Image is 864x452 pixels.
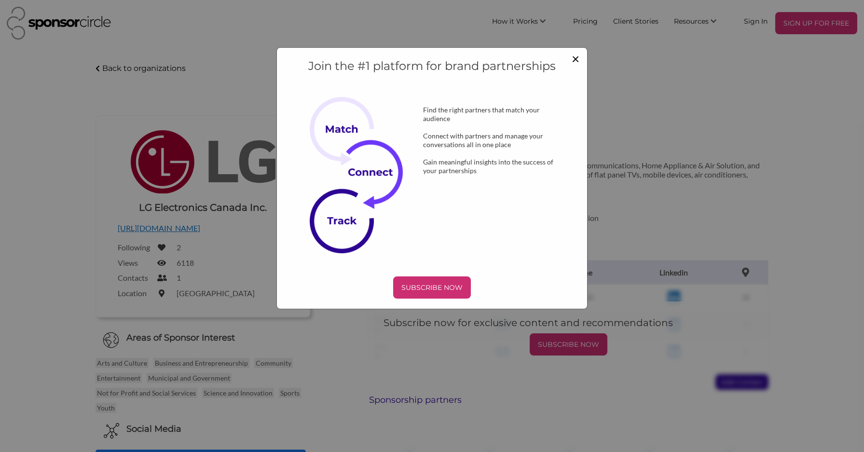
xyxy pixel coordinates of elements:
a: SUBSCRIBE NOW [287,276,577,299]
div: Gain meaningful insights into the success of your partnerships [408,158,577,175]
h4: Join the #1 platform for brand partnerships [287,58,577,74]
div: Find the right partners that match your audience [408,106,577,123]
button: Close modal [572,52,579,65]
div: Connect with partners and manage your conversations all in one place [408,132,577,149]
img: Subscribe Now Image [310,97,416,253]
span: × [572,50,579,67]
p: SUBSCRIBE NOW [397,280,467,295]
